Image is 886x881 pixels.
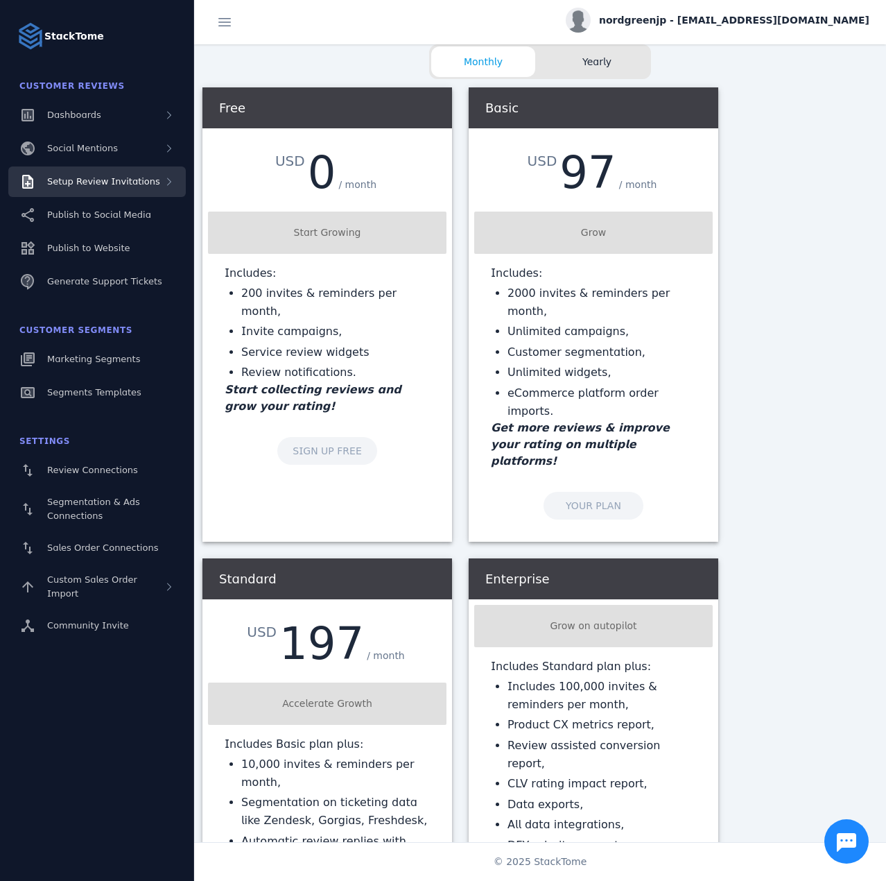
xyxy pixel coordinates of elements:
a: Sales Order Connections [8,533,186,563]
li: Product CX metrics report, [507,716,696,734]
span: nordgreenjp - [EMAIL_ADDRESS][DOMAIN_NAME] [599,13,869,28]
div: Grow [480,225,707,240]
span: Segmentation & Ads Connections [47,497,140,521]
img: profile.jpg [566,8,591,33]
li: Customer segmentation, [507,343,696,361]
img: Logo image [17,22,44,50]
span: Publish to Social Media [47,209,151,220]
li: Review notifications. [241,363,430,382]
li: Service review widgets [241,343,430,361]
span: Monthly [431,55,535,69]
li: Review assisted conversion report, [507,737,696,772]
li: Unlimited widgets, [507,363,696,382]
a: Marketing Segments [8,344,186,375]
li: Segmentation on ticketing data like Zendesk, Gorgias, Freshdesk, [241,794,430,829]
span: Basic [485,101,519,115]
span: Customer Reviews [19,81,125,91]
li: 2000 invites & reminders per month, [507,284,696,320]
span: Social Mentions [47,143,118,153]
button: nordgreenjp - [EMAIL_ADDRESS][DOMAIN_NAME] [566,8,869,33]
li: Automatic review replies with ChatGPT AI, [241,832,430,868]
span: Customer Segments [19,325,132,335]
li: DFY priority support. [507,837,696,855]
div: / month [364,646,408,666]
a: Publish to Social Media [8,200,186,230]
a: Review Connections [8,455,186,486]
div: / month [336,175,379,195]
li: CLV rating impact report, [507,775,696,793]
span: Enterprise [485,572,550,586]
span: Custom Sales Order Import [47,574,137,599]
span: Community Invite [47,620,129,631]
span: Sales Order Connections [47,542,158,553]
li: eCommerce platform order imports. [507,384,696,420]
div: 197 [279,622,364,666]
div: Grow on autopilot [480,619,707,633]
li: 10,000 invites & reminders per month, [241,755,430,791]
strong: StackTome [44,29,104,44]
a: Generate Support Tickets [8,266,186,297]
span: Standard [219,572,277,586]
div: 0 [308,151,336,195]
span: Dashboards [47,110,101,120]
div: USD [528,151,560,171]
span: Review Connections [47,465,138,475]
span: Generate Support Tickets [47,276,162,286]
span: Setup Review Invitations [47,176,160,187]
p: Includes Standard plan plus: [491,658,696,675]
li: All data integrations, [507,816,696,834]
div: 97 [559,151,616,195]
li: Includes 100,000 invites & reminders per month, [507,678,696,713]
li: Data exports, [507,796,696,814]
a: Segments Templates [8,377,186,408]
span: Marketing Segments [47,354,140,364]
div: / month [616,175,660,195]
span: Publish to Website [47,243,130,253]
a: Publish to Website [8,233,186,264]
a: Community Invite [8,610,186,641]
span: Yearly [545,55,649,69]
span: Segments Templates [47,387,141,397]
div: Accelerate Growth [214,696,441,711]
li: 200 invites & reminders per month, [241,284,430,320]
div: USD [247,622,279,642]
a: Segmentation & Ads Connections [8,488,186,530]
div: Start Growing [214,225,441,240]
p: Includes Basic plan plus: [225,736,430,753]
p: Includes: [225,265,430,282]
span: Settings [19,436,70,446]
div: USD [275,151,308,171]
p: Includes: [491,265,696,282]
li: Unlimited campaigns, [507,323,696,341]
span: © 2025 StackTome [494,855,587,869]
em: Start collecting reviews and grow your rating! [225,383,401,413]
em: Get more reviews & improve your rating on multiple platforms! [491,421,670,468]
li: Invite campaigns, [241,323,430,341]
span: Free [219,101,245,115]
